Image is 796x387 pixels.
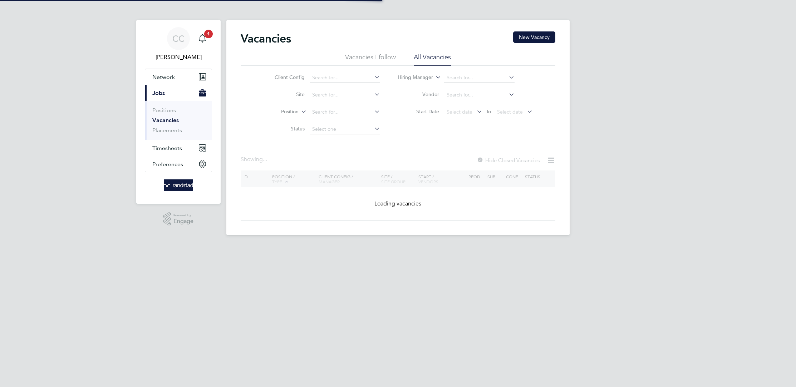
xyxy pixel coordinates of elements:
label: Position [257,108,299,115]
span: Engage [173,218,193,224]
input: Search for... [444,73,515,83]
a: Positions [152,107,176,114]
span: 1 [204,30,213,38]
label: Hiring Manager [392,74,433,81]
h2: Vacancies [241,31,291,46]
span: Jobs [152,90,165,96]
button: New Vacancy [513,31,555,43]
label: Start Date [398,108,439,115]
label: Client Config [264,74,305,80]
nav: Main navigation [136,20,221,204]
input: Search for... [444,90,515,100]
a: Go to home page [145,179,212,191]
span: Preferences [152,161,183,168]
button: Network [145,69,212,85]
label: Hide Closed Vacancies [477,157,540,164]
span: To [484,107,493,116]
div: Showing [241,156,269,163]
label: Vendor [398,91,439,98]
li: All Vacancies [414,53,451,66]
a: Placements [152,127,182,134]
span: Select date [497,109,523,115]
span: Select date [447,109,472,115]
input: Search for... [310,107,380,117]
div: Jobs [145,101,212,140]
input: Search for... [310,73,380,83]
a: Powered byEngage [163,212,194,226]
span: Corbon Clarke-Selby [145,53,212,61]
input: Select one [310,124,380,134]
span: Network [152,74,175,80]
span: Powered by [173,212,193,218]
a: Vacancies [152,117,179,124]
a: CC[PERSON_NAME] [145,27,212,61]
input: Search for... [310,90,380,100]
button: Jobs [145,85,212,101]
span: ... [263,156,267,163]
button: Preferences [145,156,212,172]
label: Site [264,91,305,98]
a: 1 [195,27,210,50]
li: Vacancies I follow [345,53,396,66]
button: Timesheets [145,140,212,156]
span: Timesheets [152,145,182,152]
span: CC [172,34,185,43]
label: Status [264,125,305,132]
img: randstad-logo-retina.png [164,179,193,191]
